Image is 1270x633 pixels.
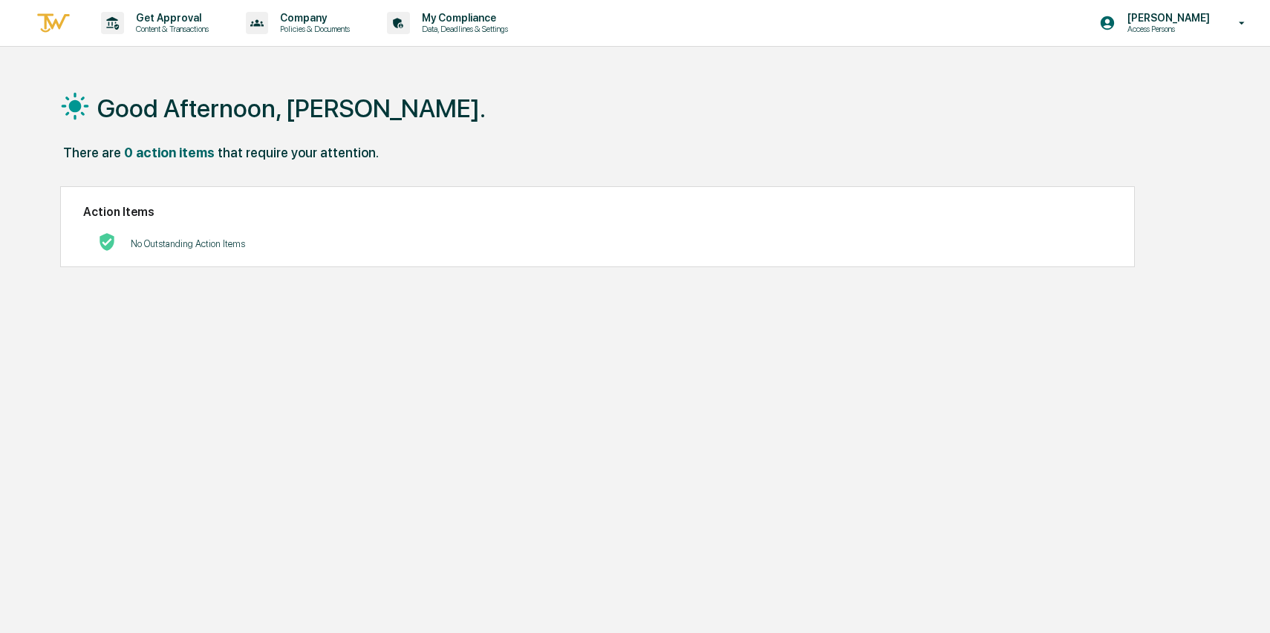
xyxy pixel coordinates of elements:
[124,145,215,160] div: 0 action items
[268,24,357,34] p: Policies & Documents
[124,12,216,24] p: Get Approval
[268,12,357,24] p: Company
[98,233,116,251] img: No Actions logo
[218,145,379,160] div: that require your attention.
[36,11,71,36] img: logo
[83,205,1112,219] h2: Action Items
[1116,24,1217,34] p: Access Persons
[1116,12,1217,24] p: [PERSON_NAME]
[124,24,216,34] p: Content & Transactions
[97,94,486,123] h1: Good Afternoon, [PERSON_NAME].
[63,145,121,160] div: There are
[131,238,245,249] p: No Outstanding Action Items
[410,12,515,24] p: My Compliance
[410,24,515,34] p: Data, Deadlines & Settings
